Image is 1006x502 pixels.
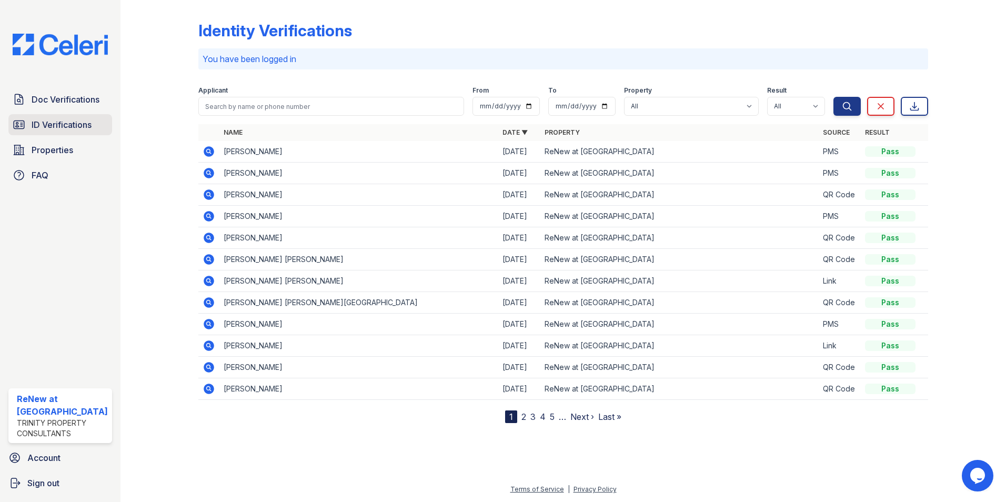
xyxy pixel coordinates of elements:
a: Next › [570,411,594,422]
td: [PERSON_NAME] [219,335,498,357]
td: [PERSON_NAME] [219,357,498,378]
span: ID Verifications [32,118,92,131]
td: [PERSON_NAME] [219,314,498,335]
div: Pass [865,168,916,178]
td: ReNew at [GEOGRAPHIC_DATA] [540,184,819,206]
td: PMS [819,206,861,227]
label: To [548,86,557,95]
td: PMS [819,163,861,184]
td: QR Code [819,184,861,206]
td: [PERSON_NAME] [219,206,498,227]
div: Identity Verifications [198,21,352,40]
a: Result [865,128,890,136]
a: ID Verifications [8,114,112,135]
span: … [559,410,566,423]
div: Pass [865,297,916,308]
span: Account [27,451,61,464]
td: [DATE] [498,206,540,227]
div: Pass [865,233,916,243]
a: Privacy Policy [574,485,617,493]
td: [DATE] [498,357,540,378]
a: Account [4,447,116,468]
div: Pass [865,362,916,373]
td: QR Code [819,378,861,400]
a: 4 [540,411,546,422]
a: Properties [8,139,112,160]
td: ReNew at [GEOGRAPHIC_DATA] [540,163,819,184]
td: Link [819,270,861,292]
p: You have been logged in [203,53,924,65]
a: Source [823,128,850,136]
td: QR Code [819,292,861,314]
div: Trinity Property Consultants [17,418,108,439]
a: FAQ [8,165,112,186]
td: ReNew at [GEOGRAPHIC_DATA] [540,249,819,270]
td: [DATE] [498,292,540,314]
a: Doc Verifications [8,89,112,110]
iframe: chat widget [962,460,995,491]
td: QR Code [819,357,861,378]
td: ReNew at [GEOGRAPHIC_DATA] [540,314,819,335]
a: 5 [550,411,555,422]
td: [PERSON_NAME] [PERSON_NAME] [219,270,498,292]
td: PMS [819,141,861,163]
label: Property [624,86,652,95]
a: Date ▼ [502,128,528,136]
img: CE_Logo_Blue-a8612792a0a2168367f1c8372b55b34899dd931a85d93a1a3d3e32e68fde9ad4.png [4,34,116,55]
td: Link [819,335,861,357]
td: ReNew at [GEOGRAPHIC_DATA] [540,292,819,314]
td: [DATE] [498,141,540,163]
div: Pass [865,189,916,200]
td: QR Code [819,249,861,270]
td: [PERSON_NAME] [219,227,498,249]
a: 2 [521,411,526,422]
td: ReNew at [GEOGRAPHIC_DATA] [540,378,819,400]
a: Name [224,128,243,136]
td: ReNew at [GEOGRAPHIC_DATA] [540,206,819,227]
td: [DATE] [498,249,540,270]
div: Pass [865,276,916,286]
td: [DATE] [498,270,540,292]
td: [DATE] [498,227,540,249]
td: ReNew at [GEOGRAPHIC_DATA] [540,227,819,249]
label: Applicant [198,86,228,95]
a: Last » [598,411,621,422]
span: Doc Verifications [32,93,99,106]
div: Pass [865,211,916,222]
td: ReNew at [GEOGRAPHIC_DATA] [540,270,819,292]
div: Pass [865,340,916,351]
td: [PERSON_NAME] [219,378,498,400]
td: [DATE] [498,163,540,184]
td: ReNew at [GEOGRAPHIC_DATA] [540,335,819,357]
a: 3 [530,411,536,422]
span: Properties [32,144,73,156]
a: Terms of Service [510,485,564,493]
td: [DATE] [498,314,540,335]
td: [DATE] [498,378,540,400]
td: [PERSON_NAME] [219,184,498,206]
div: Pass [865,319,916,329]
a: Sign out [4,473,116,494]
td: [PERSON_NAME] [219,163,498,184]
div: Pass [865,384,916,394]
div: 1 [505,410,517,423]
td: ReNew at [GEOGRAPHIC_DATA] [540,141,819,163]
td: [PERSON_NAME] [219,141,498,163]
label: From [472,86,489,95]
div: ReNew at [GEOGRAPHIC_DATA] [17,393,108,418]
td: QR Code [819,227,861,249]
td: [PERSON_NAME] [PERSON_NAME] [219,249,498,270]
td: [DATE] [498,184,540,206]
input: Search by name or phone number [198,97,465,116]
div: Pass [865,254,916,265]
td: [PERSON_NAME] [PERSON_NAME][GEOGRAPHIC_DATA] [219,292,498,314]
label: Result [767,86,787,95]
td: [DATE] [498,335,540,357]
span: Sign out [27,477,59,489]
span: FAQ [32,169,48,182]
td: PMS [819,314,861,335]
td: ReNew at [GEOGRAPHIC_DATA] [540,357,819,378]
a: Property [545,128,580,136]
div: | [568,485,570,493]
